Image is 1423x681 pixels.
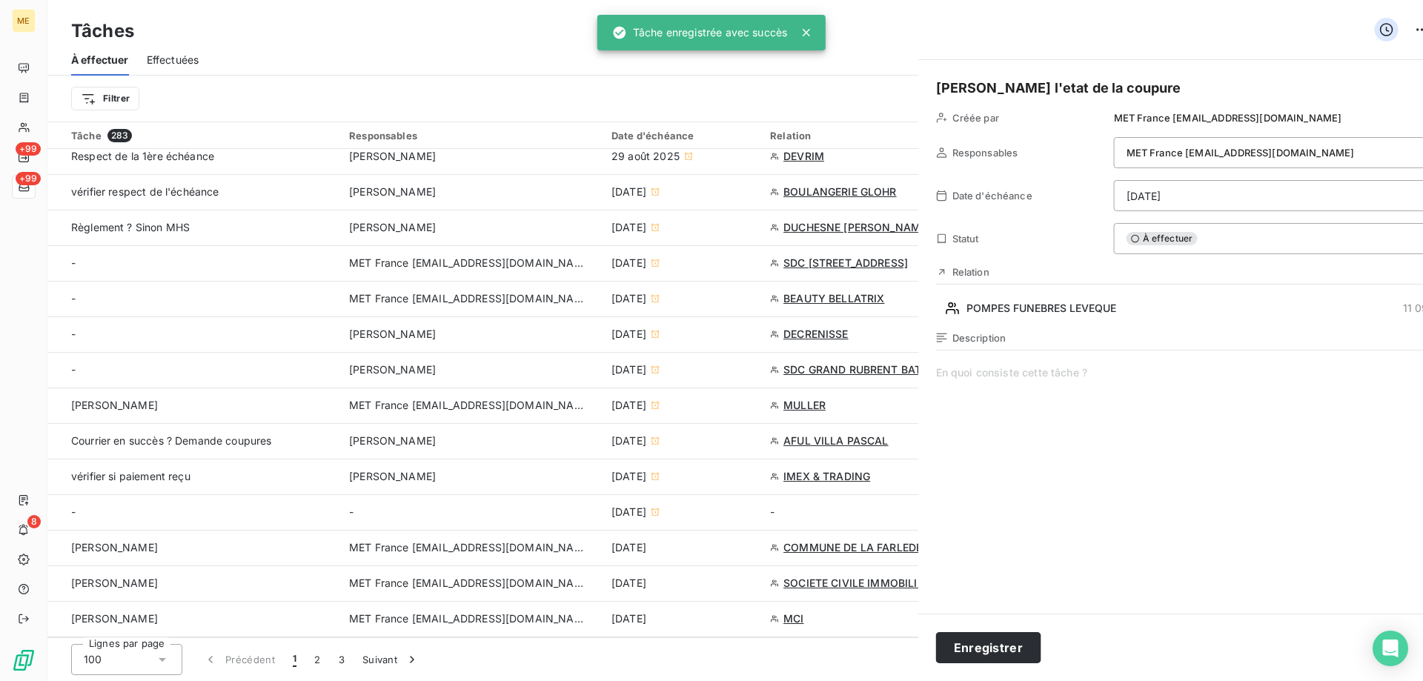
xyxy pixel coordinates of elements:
[952,233,979,245] span: Statut
[1127,232,1198,245] span: À effectuer
[952,266,989,278] span: Relation
[1127,147,1355,159] span: MET France [EMAIL_ADDRESS][DOMAIN_NAME]
[952,112,999,124] span: Créée par
[952,332,1006,344] span: Description
[966,301,1116,316] span: POMPES FUNEBRES LEVEQUE
[1114,112,1342,124] span: MET France [EMAIL_ADDRESS][DOMAIN_NAME]
[1373,631,1408,666] div: Open Intercom Messenger
[952,147,1018,159] span: Responsables
[936,632,1041,663] button: Enregistrer
[952,190,1032,202] span: Date d'échéance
